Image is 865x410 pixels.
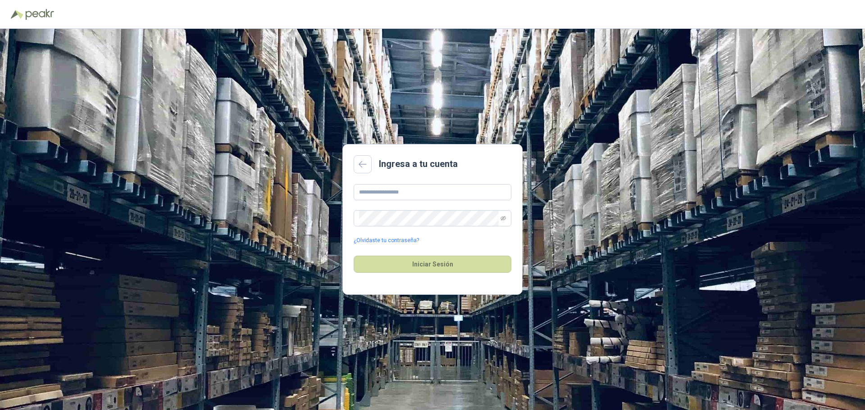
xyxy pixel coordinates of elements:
h2: Ingresa a tu cuenta [379,157,458,171]
img: Logo [11,10,23,19]
button: Iniciar Sesión [354,256,511,273]
a: ¿Olvidaste tu contraseña? [354,236,419,245]
img: Peakr [25,9,54,20]
span: eye-invisible [501,216,506,221]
